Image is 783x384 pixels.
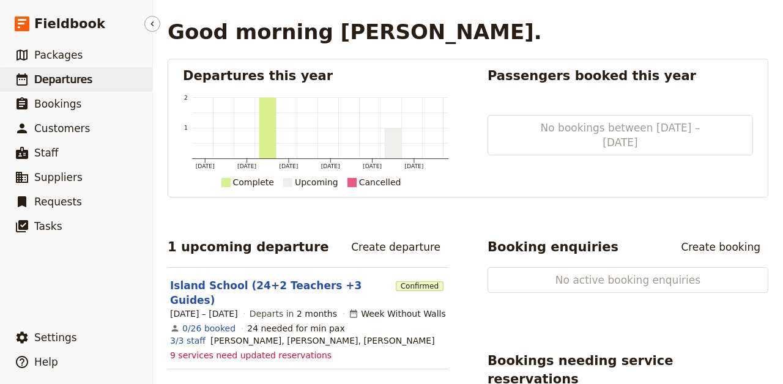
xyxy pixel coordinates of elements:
tspan: [DATE] [405,163,424,169]
h2: Booking enquiries [488,238,618,256]
div: 24 needed for min pax [247,322,345,334]
span: Customers [34,122,90,135]
a: View the bookings for this departure [182,322,236,334]
span: Settings [34,331,77,344]
span: Tasks [34,220,62,232]
span: No bookings between [DATE] – [DATE] [527,120,713,150]
div: Complete [233,175,274,190]
h2: 1 upcoming departure [168,238,329,256]
tspan: 2 [184,94,188,101]
h1: Good morning [PERSON_NAME]. [168,20,542,44]
span: [DATE] – [DATE] [170,308,238,320]
div: Week Without Walls [349,308,446,320]
tspan: [DATE] [237,163,256,169]
div: Upcoming [295,175,338,190]
span: Help [34,356,58,368]
span: Fieldbook [34,15,105,33]
span: Bookings [34,98,81,110]
a: Create departure [343,237,448,257]
span: 9 services need updated reservations [170,349,332,361]
button: Hide menu [144,16,160,32]
a: Island School (24+2 Teachers +3 Guides) [170,278,391,308]
tspan: [DATE] [196,163,215,169]
span: Confirmed [396,281,443,291]
span: Suppliers [34,171,83,183]
a: Create booking [673,237,768,257]
span: Departs in [250,308,337,320]
span: No active booking enquiries [527,273,729,287]
tspan: [DATE] [363,163,382,169]
span: Staff [34,147,59,159]
tspan: [DATE] [280,163,299,169]
h2: Departures this year [183,67,448,85]
span: Karl Young, Kaylah Emerson, Kayla Pene [210,334,435,347]
a: 3/3 staff [170,334,206,347]
span: Departures [34,73,92,86]
tspan: 1 [184,124,188,131]
span: Packages [34,49,83,61]
h2: Passengers booked this year [488,67,753,85]
div: Cancelled [359,175,401,190]
span: Requests [34,196,82,208]
tspan: [DATE] [321,163,340,169]
span: 2 months [297,309,337,319]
